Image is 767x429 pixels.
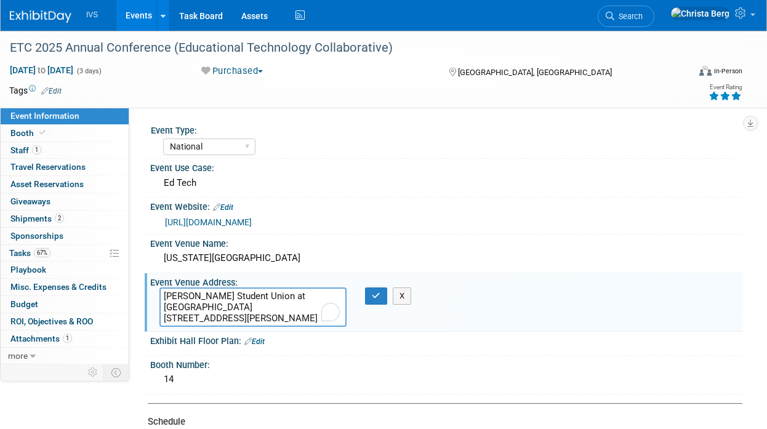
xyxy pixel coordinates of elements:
[1,193,129,210] a: Giveaways
[709,84,742,90] div: Event Rating
[41,87,62,95] a: Edit
[151,121,737,137] div: Event Type:
[636,64,743,82] div: Event Format
[1,262,129,278] a: Playbook
[10,231,63,241] span: Sponsorships
[1,210,129,227] a: Shipments2
[136,73,207,81] div: Keywords by Traffic
[458,68,612,77] span: [GEOGRAPHIC_DATA], [GEOGRAPHIC_DATA]
[670,7,730,20] img: Christa Berg
[150,159,742,174] div: Event Use Case:
[150,198,742,214] div: Event Website:
[1,313,129,330] a: ROI, Objectives & ROO
[33,71,43,81] img: tab_domain_overview_orange.svg
[10,10,71,23] img: ExhibitDay
[20,20,30,30] img: logo_orange.svg
[86,10,98,19] span: IVS
[1,159,129,175] a: Travel Reservations
[6,37,680,59] div: ETC 2025 Annual Conference (Educational Technology Collaborative)
[10,128,48,138] span: Booth
[213,203,233,212] a: Edit
[159,370,733,389] div: 14
[55,214,64,223] span: 2
[393,287,412,305] button: X
[10,299,38,309] span: Budget
[150,235,742,250] div: Event Venue Name:
[1,348,129,364] a: more
[1,279,129,295] a: Misc. Expenses & Credits
[1,108,129,124] a: Event Information
[9,84,62,97] td: Tags
[20,32,30,42] img: website_grey.svg
[32,32,135,42] div: Domain: [DOMAIN_NAME]
[104,364,129,380] td: Toggle Event Tabs
[34,20,60,30] div: v 4.0.25
[10,214,64,223] span: Shipments
[1,331,129,347] a: Attachments1
[197,65,268,78] button: Purchased
[9,65,74,76] span: [DATE] [DATE]
[10,316,93,326] span: ROI, Objectives & ROO
[1,125,129,142] a: Booth
[8,351,28,361] span: more
[122,71,132,81] img: tab_keywords_by_traffic_grey.svg
[82,364,104,380] td: Personalize Event Tab Strip
[159,249,733,268] div: [US_STATE][GEOGRAPHIC_DATA]
[244,337,265,346] a: Edit
[1,245,129,262] a: Tasks67%
[614,12,643,21] span: Search
[47,73,110,81] div: Domain Overview
[34,248,50,257] span: 67%
[159,174,733,193] div: Ed Tech
[10,145,41,155] span: Staff
[10,282,106,292] span: Misc. Expenses & Credits
[32,145,41,154] span: 1
[150,356,742,371] div: Booth Number:
[9,248,50,258] span: Tasks
[598,6,654,27] a: Search
[159,287,347,327] textarea: To enrich screen reader interactions, please activate Accessibility in Grammarly extension settings
[63,334,72,343] span: 1
[699,66,712,76] img: Format-Inperson.png
[10,265,46,275] span: Playbook
[10,111,79,121] span: Event Information
[76,67,102,75] span: (3 days)
[1,142,129,159] a: Staff1
[10,334,72,343] span: Attachments
[36,65,47,75] span: to
[39,129,46,136] i: Booth reservation complete
[1,228,129,244] a: Sponsorships
[10,196,50,206] span: Giveaways
[1,296,129,313] a: Budget
[150,332,742,348] div: Exhibit Hall Floor Plan:
[10,162,86,172] span: Travel Reservations
[10,179,84,189] span: Asset Reservations
[150,273,742,289] div: Event Venue Address:
[1,176,129,193] a: Asset Reservations
[165,217,252,227] a: [URL][DOMAIN_NAME]
[148,415,733,428] div: Schedule
[713,66,742,76] div: In-Person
